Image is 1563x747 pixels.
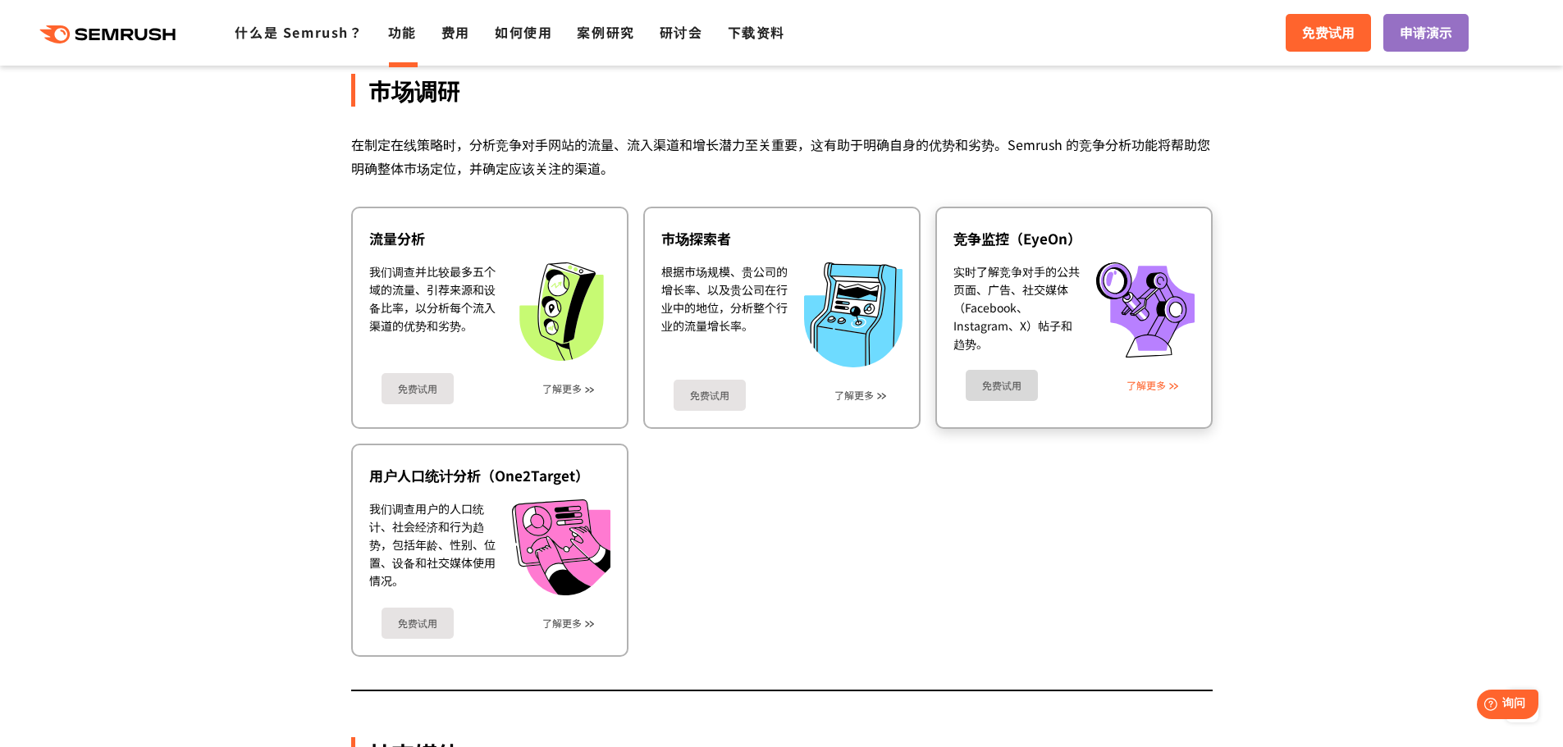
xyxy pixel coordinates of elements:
[982,378,1021,392] font: 免费试用
[382,608,454,639] a: 免费试用
[1302,22,1355,42] font: 免费试用
[542,383,582,394] a: 了解更多
[1127,378,1166,392] font: 了解更多
[577,22,634,42] a: 案例研究
[398,616,437,630] font: 免费试用
[369,465,589,485] font: 用户人口统计分析（One2Target）
[542,381,582,395] font: 了解更多
[368,74,460,107] font: 市场调研
[351,134,1210,178] font: 在制定在线策略时，分析竞争对手网站的流量、流入渠道和增长潜力至关重要，这有助于明确自身的优势和劣势。Semrush 的竞争分析功能将帮助您明确整体市场定位，并确定应该关注的渠道。
[382,373,454,404] a: 免费试用
[728,22,785,42] a: 下载资料
[661,228,731,248] font: 市场探索者
[1096,262,1195,357] img: 竞争监控（EyeOn）
[235,22,363,42] a: 什么是 Semrush？
[398,381,437,395] font: 免费试用
[369,228,425,248] font: 流量分析
[369,500,496,589] font: 我们调查用户的人口统计、社会经济和行为趋势，包括年龄、性别、位置、设备和社交媒体使用情况。
[1400,22,1452,42] font: 申请演示
[369,263,496,334] font: 我们调查并比较最多五个域的流量、引荐来源和设备比率，以分析每个流入渠道的优势和劣势。
[661,263,788,334] font: 根据市场规模、贵公司的增长率、以及贵公司在行业中的地位，分析整个行业的流量增长率。
[674,380,746,411] a: 免费试用
[834,388,874,402] font: 了解更多
[953,228,1081,248] font: 竞争监控（EyeOn）
[441,22,470,42] a: 费用
[953,263,1080,352] font: 实时了解竞争对手的公共页面、广告、社交媒体（Facebook、Instagram、X）帖子和趋势。
[834,389,874,401] a: 了解更多
[542,616,582,630] font: 了解更多
[1417,683,1545,729] iframe: 帮助小部件启动器
[660,22,703,42] a: 研讨会
[966,370,1038,401] a: 免费试用
[1383,14,1469,52] a: 申请演示
[1286,14,1371,52] a: 免费试用
[1127,380,1166,391] a: 了解更多
[690,388,729,402] font: 免费试用
[542,617,582,629] a: 了解更多
[388,22,417,42] a: 功能
[512,499,610,595] img: 用户人口统计分析（One2Target）
[512,262,610,361] img: 流量分析
[495,22,552,42] a: 如何使用
[804,262,903,367] img: 市场探索者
